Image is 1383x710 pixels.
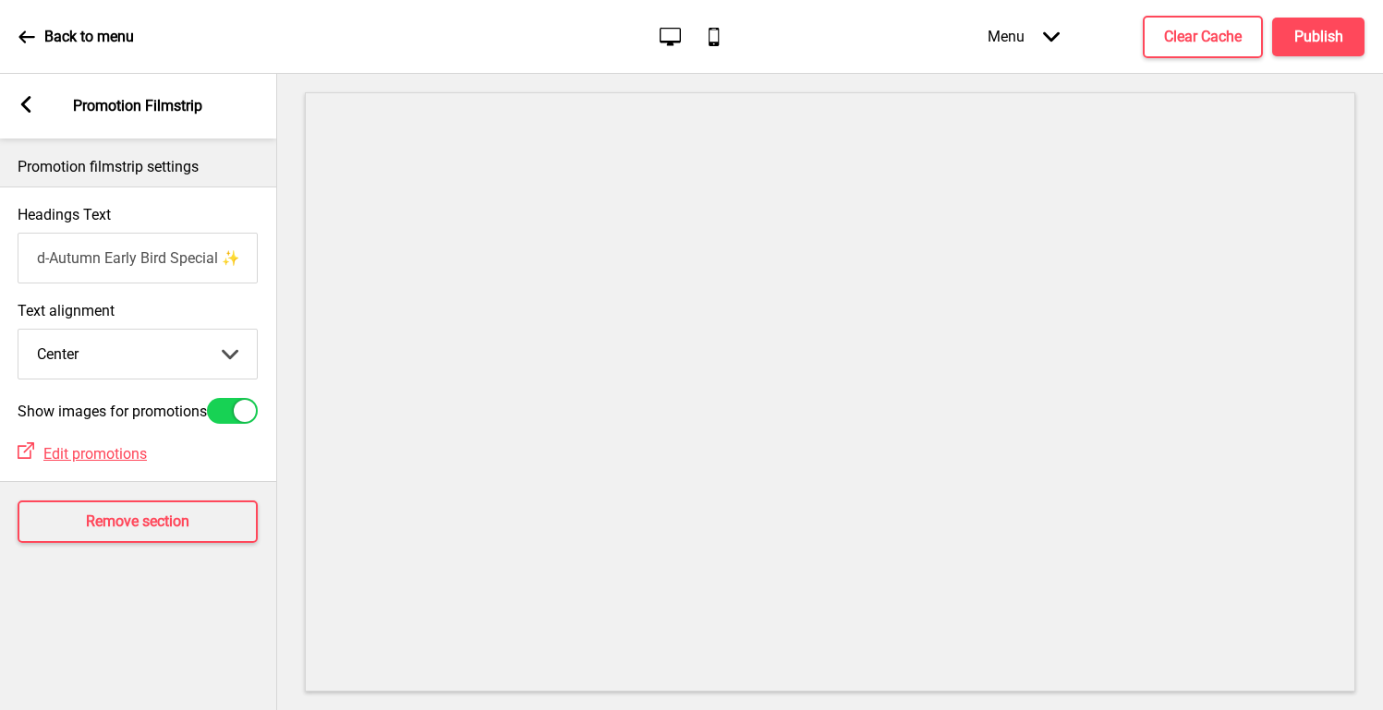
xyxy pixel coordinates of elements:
[1294,27,1343,47] h4: Publish
[18,12,134,62] a: Back to menu
[86,511,189,532] h4: Remove section
[18,206,111,223] label: Headings Text
[969,9,1078,64] div: Menu
[43,445,147,463] span: Edit promotions
[44,27,134,47] p: Back to menu
[18,403,207,420] label: Show images for promotions
[18,302,258,319] label: Text alignment
[18,157,258,177] p: Promotion filmstrip settings
[34,445,147,463] a: Edit promotions
[73,96,202,116] p: Promotion Filmstrip
[1143,16,1263,58] button: Clear Cache
[1272,18,1365,56] button: Publish
[1164,27,1242,47] h4: Clear Cache
[18,500,258,543] button: Remove section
